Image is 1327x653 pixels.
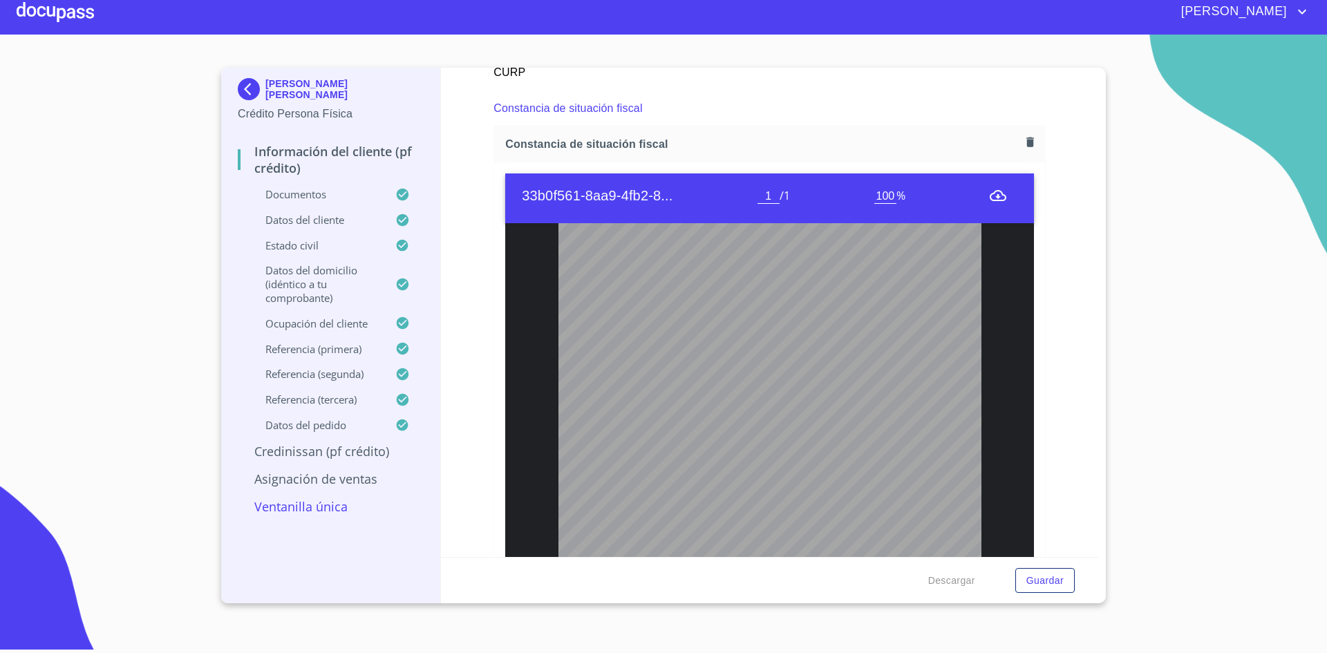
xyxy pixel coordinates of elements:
[896,188,905,203] span: %
[522,184,757,207] h6: 33b0f561-8aa9-4fb2-8...
[238,238,395,252] p: Estado Civil
[238,78,265,100] img: Docupass spot blue
[923,568,981,594] button: Descargar
[238,263,395,305] p: Datos del domicilio (idéntico a tu comprobante)
[1015,568,1075,594] button: Guardar
[238,106,424,122] p: Crédito Persona Física
[928,572,975,589] span: Descargar
[238,213,395,227] p: Datos del cliente
[238,418,395,432] p: Datos del pedido
[1026,572,1064,589] span: Guardar
[238,143,424,176] p: Información del cliente (PF crédito)
[1171,1,1310,23] button: account of current user
[780,188,790,203] span: / 1
[493,100,642,117] p: Constancia de situación fiscal
[238,471,424,487] p: Asignación de Ventas
[238,367,395,381] p: Referencia (segunda)
[505,137,1021,151] span: Constancia de situación fiscal
[1171,1,1294,23] span: [PERSON_NAME]
[238,342,395,356] p: Referencia (primera)
[990,187,1006,204] button: menu
[238,443,424,460] p: Credinissan (PF crédito)
[238,187,395,201] p: Documentos
[265,78,424,100] p: [PERSON_NAME] [PERSON_NAME]
[493,59,619,81] p: CURP
[238,392,395,406] p: Referencia (tercera)
[238,78,424,106] div: [PERSON_NAME] [PERSON_NAME]
[238,498,424,515] p: Ventanilla única
[238,316,395,330] p: Ocupación del Cliente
